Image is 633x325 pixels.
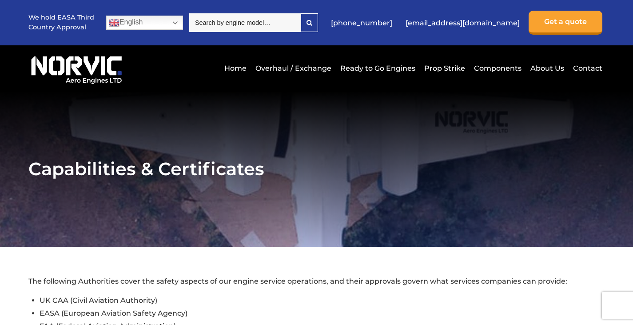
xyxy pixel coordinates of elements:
a: Get a quote [529,11,602,35]
li: EASA (European Aviation Safety Agency) [40,307,605,320]
a: [PHONE_NUMBER] [326,12,397,34]
a: English [106,16,183,30]
a: About Us [528,57,566,79]
img: en [109,17,119,28]
a: Contact [571,57,602,79]
img: Norvic Aero Engines logo [28,52,124,84]
a: Home [222,57,249,79]
a: Overhaul / Exchange [253,57,334,79]
input: Search by engine model… [189,13,301,32]
li: UK CAA (Civil Aviation Authority) [40,294,605,307]
h1: Capabilities & Certificates [28,158,605,180]
p: The following Authorities cover the safety aspects of our engine service operations, and their ap... [28,276,605,287]
p: We hold EASA Third Country Approval [28,13,95,32]
a: Prop Strike [422,57,467,79]
a: [EMAIL_ADDRESS][DOMAIN_NAME] [401,12,524,34]
a: Components [472,57,524,79]
a: Ready to Go Engines [338,57,418,79]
